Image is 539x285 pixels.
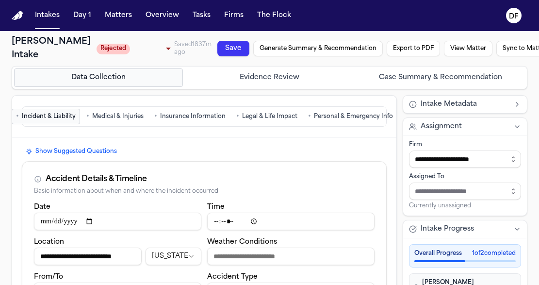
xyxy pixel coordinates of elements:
input: Incident location [34,248,142,265]
button: Matters [101,7,136,24]
button: Tasks [189,7,214,24]
button: Go to Legal & Life Impact [232,109,302,124]
button: Firms [220,7,247,24]
button: Assignment [403,118,527,135]
span: • [308,112,311,121]
button: Go to Medical & Injuries [82,109,148,124]
button: Go to Case Summary & Recommendation step [356,68,525,87]
button: Generate Summary & Recommendation [253,41,383,56]
span: • [16,112,19,121]
button: Intake Progress [403,220,527,238]
h1: [PERSON_NAME] Intake [12,35,91,62]
button: Day 1 [69,7,95,24]
span: Legal & Life Impact [242,113,297,120]
span: Incident & Liability [22,113,76,120]
input: Incident time [207,213,375,230]
button: Go to Personal & Emergency Info [304,109,397,124]
a: Home [12,11,23,20]
span: • [154,112,157,121]
div: Accident Details & Timeline [46,173,147,185]
button: Save [217,41,249,56]
label: Weather Conditions [207,238,277,246]
button: Go to Incident & Liability [12,109,80,124]
button: Intake Metadata [403,96,527,113]
span: • [236,112,239,121]
span: Assignment [421,122,462,132]
span: Rejected [97,44,130,54]
span: Intake Progress [421,224,474,234]
button: Go to Insurance Information [150,109,230,124]
img: Finch Logo [12,11,23,20]
text: DF [509,13,519,20]
span: • [86,112,89,121]
button: Intakes [31,7,64,24]
span: 1 of 2 completed [472,250,516,257]
button: Incident state [146,248,201,265]
label: From/To [34,273,63,281]
span: Intake Metadata [421,100,477,109]
input: Incident date [34,213,201,230]
span: Insurance Information [160,113,226,120]
button: Go to Evidence Review step [185,68,354,87]
input: Weather conditions [207,248,375,265]
span: Currently unassigned [409,202,471,210]
button: Export to PDF [387,41,440,56]
label: Time [207,203,225,211]
div: Assigned To [409,173,521,181]
span: Personal & Emergency Info [314,113,393,120]
button: The Flock [253,7,295,24]
label: Date [34,203,50,211]
span: Overall Progress [414,250,462,257]
nav: Intake steps [14,68,525,87]
button: View Matter [444,41,492,56]
div: Firm [409,141,521,149]
input: Assign to staff member [409,183,521,200]
button: Overview [142,7,183,24]
span: Medical & Injuries [92,113,144,120]
label: Accident Type [207,273,258,281]
span: Saved 1837m ago [174,42,212,55]
label: Location [34,238,64,246]
button: Go to Data Collection step [14,68,183,87]
div: Update intake status [97,42,174,55]
div: Basic information about when and where the incident occurred [34,188,375,195]
button: Show Suggested Questions [22,146,121,157]
input: Select firm [409,151,521,168]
